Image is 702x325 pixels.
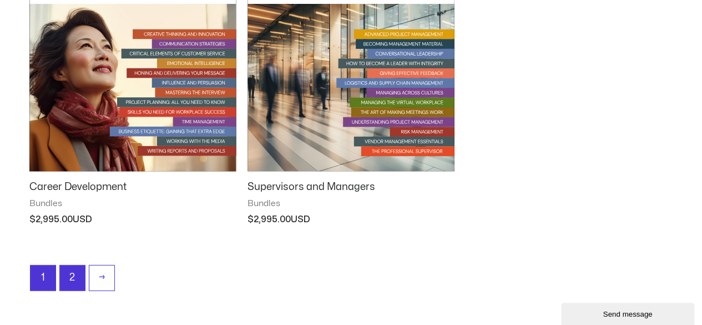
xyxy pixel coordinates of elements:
span: $ [248,215,254,224]
h2: Supervisors and Managers [248,181,454,193]
h2: Career Development [29,181,236,193]
a: Supervisors and Managers [248,181,454,198]
a: Page 2 [60,266,85,291]
a: Career Development [29,181,236,198]
nav: Product Pagination [29,265,673,297]
span: Bundles [248,198,454,209]
iframe: chat widget [561,301,696,325]
a: → [89,266,114,291]
span: Page 1 [31,266,55,291]
bdi: 2,995.00 [29,215,73,224]
span: Bundles [29,198,236,209]
bdi: 2,995.00 [248,215,291,224]
span: $ [29,215,36,224]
